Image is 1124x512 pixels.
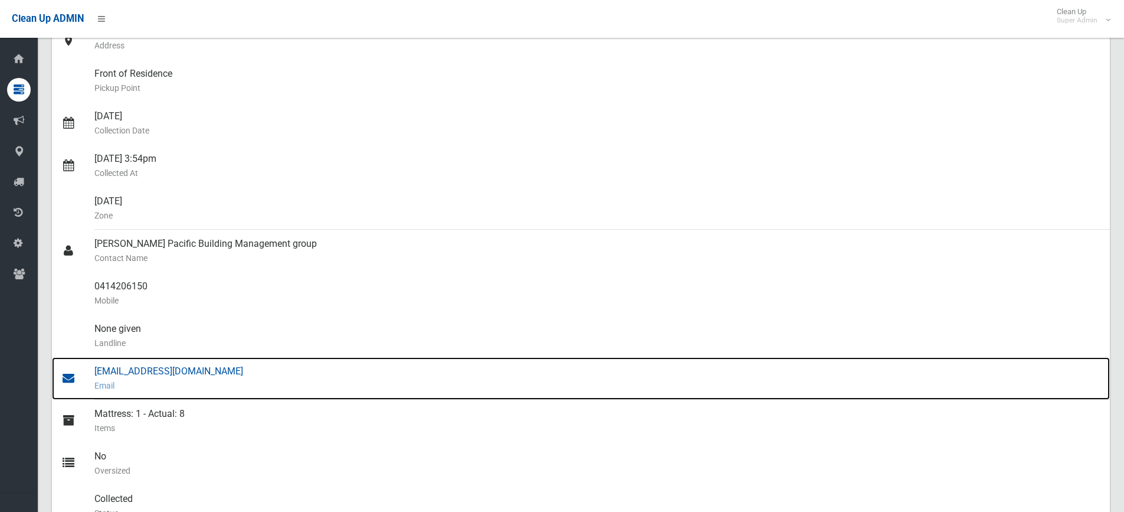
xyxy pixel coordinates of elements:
small: Email [94,379,1100,393]
div: 0414206150 [94,272,1100,315]
div: [STREET_ADDRESS][US_STATE] [94,17,1100,60]
small: Contact Name [94,251,1100,265]
div: [DATE] [94,102,1100,145]
small: Collection Date [94,123,1100,138]
small: Address [94,38,1100,53]
small: Zone [94,208,1100,223]
div: [DATE] [94,187,1100,230]
span: Clean Up ADMIN [12,13,84,24]
div: Mattress: 1 - Actual: 8 [94,400,1100,442]
div: No [94,442,1100,485]
span: Clean Up [1051,7,1109,25]
div: [EMAIL_ADDRESS][DOMAIN_NAME] [94,357,1100,400]
small: Mobile [94,293,1100,308]
a: [EMAIL_ADDRESS][DOMAIN_NAME]Email [52,357,1110,400]
small: Oversized [94,464,1100,478]
small: Collected At [94,166,1100,180]
small: Pickup Point [94,81,1100,95]
small: Items [94,421,1100,435]
div: None given [94,315,1100,357]
small: Landline [94,336,1100,350]
div: [PERSON_NAME] Pacific Building Management group [94,230,1100,272]
div: Front of Residence [94,60,1100,102]
div: [DATE] 3:54pm [94,145,1100,187]
small: Super Admin [1057,16,1097,25]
